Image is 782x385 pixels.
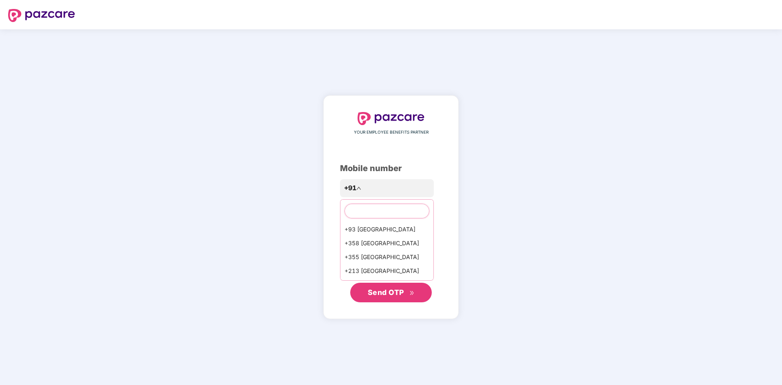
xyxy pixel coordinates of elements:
[340,222,433,236] div: +93 [GEOGRAPHIC_DATA]
[358,112,424,125] img: logo
[356,186,361,191] span: up
[350,283,432,302] button: Send OTPdouble-right
[354,129,429,136] span: YOUR EMPLOYEE BENEFITS PARTNER
[8,9,75,22] img: logo
[340,162,442,175] div: Mobile number
[409,290,415,296] span: double-right
[344,183,356,193] span: +91
[368,288,404,297] span: Send OTP
[340,264,433,278] div: +213 [GEOGRAPHIC_DATA]
[340,250,433,264] div: +355 [GEOGRAPHIC_DATA]
[340,278,433,292] div: +1684 AmericanSamoa
[340,236,433,250] div: +358 [GEOGRAPHIC_DATA]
